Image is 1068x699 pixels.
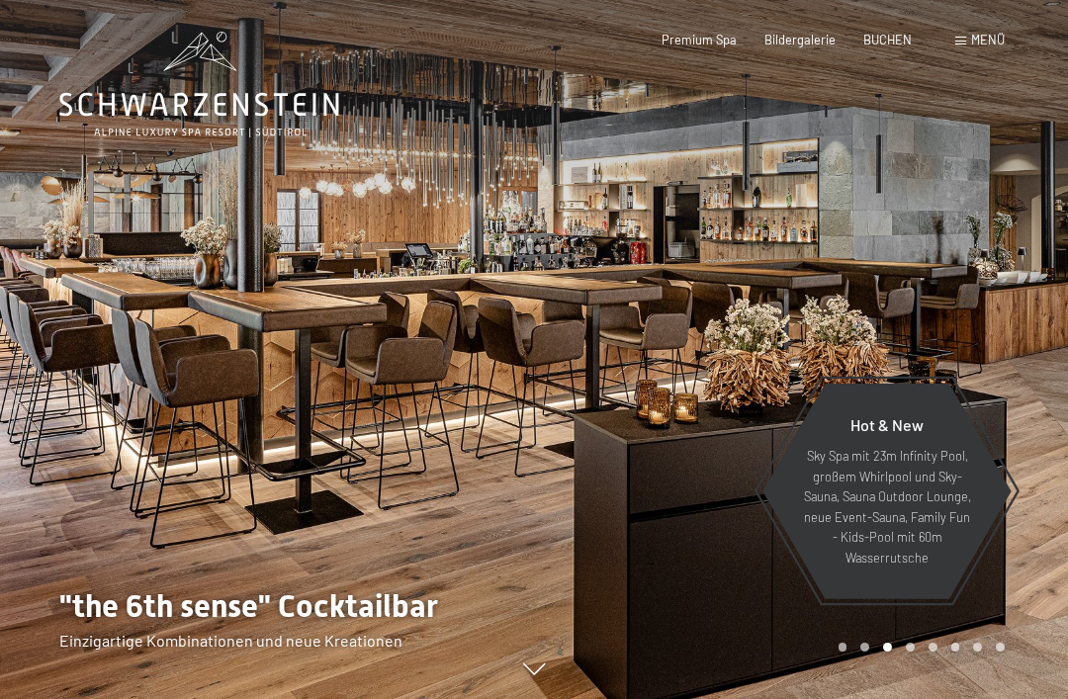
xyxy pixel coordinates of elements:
[929,643,937,652] div: Carousel Page 5
[973,643,982,652] div: Carousel Page 7
[801,446,973,568] p: Sky Spa mit 23m Infinity Pool, großem Whirlpool und Sky-Sauna, Sauna Outdoor Lounge, neue Event-S...
[662,32,737,47] a: Premium Spa
[850,415,924,434] span: Hot & New
[832,643,1005,652] div: Carousel Pagination
[839,643,847,652] div: Carousel Page 1
[863,32,912,47] a: BUCHEN
[996,643,1005,652] div: Carousel Page 8
[906,643,915,652] div: Carousel Page 4
[860,643,869,652] div: Carousel Page 2
[883,643,892,652] div: Carousel Page 3 (Current Slide)
[761,383,1013,600] a: Hot & New Sky Spa mit 23m Infinity Pool, großem Whirlpool und Sky-Sauna, Sauna Outdoor Lounge, ne...
[951,643,960,652] div: Carousel Page 6
[971,32,1005,47] span: Menü
[764,32,836,47] a: Bildergalerie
